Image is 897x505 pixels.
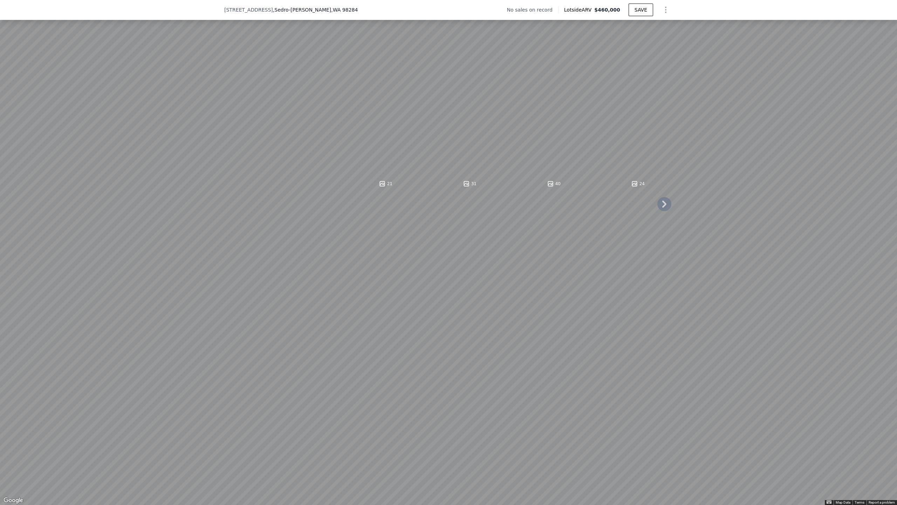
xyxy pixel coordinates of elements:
[331,7,358,13] span: , WA 98284
[507,6,558,13] div: No sales on record
[594,7,620,13] span: $460,000
[629,4,653,16] button: SAVE
[463,180,477,187] div: 31
[659,3,673,17] button: Show Options
[631,180,645,187] div: 24
[564,6,594,13] span: Lotside ARV
[273,6,358,13] span: , Sedro-[PERSON_NAME]
[379,180,392,187] div: 21
[547,180,561,187] div: 40
[224,6,273,13] span: [STREET_ADDRESS]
